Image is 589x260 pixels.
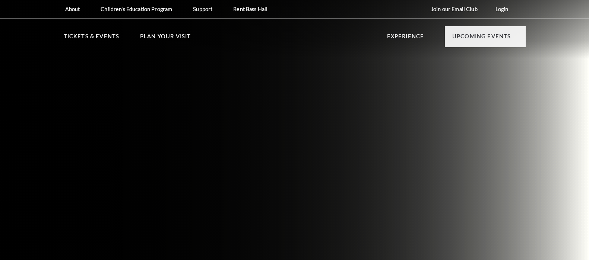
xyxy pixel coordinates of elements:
p: Support [193,6,212,12]
p: Plan Your Visit [140,32,191,45]
p: Experience [387,32,424,45]
p: Children's Education Program [101,6,172,12]
p: Tickets & Events [64,32,120,45]
p: Upcoming Events [452,32,511,45]
p: About [65,6,80,12]
p: Rent Bass Hall [233,6,267,12]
